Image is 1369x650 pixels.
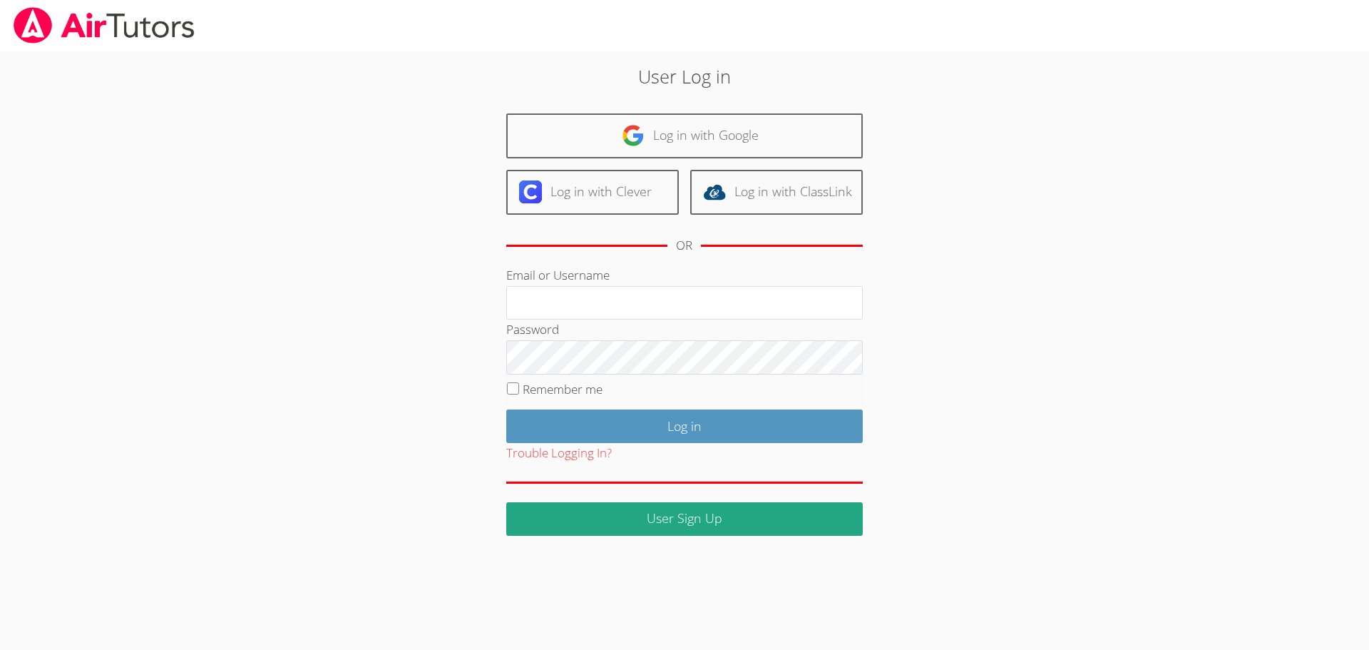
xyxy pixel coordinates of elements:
h2: User Log in [315,63,1055,90]
div: OR [676,235,692,256]
label: Email or Username [506,267,610,283]
a: Log in with Google [506,113,863,158]
a: User Sign Up [506,502,863,536]
img: classlink-logo-d6bb404cc1216ec64c9a2012d9dc4662098be43eaf13dc465df04b49fa7ab582.svg [703,181,726,203]
a: Log in with Clever [506,170,679,215]
input: Log in [506,410,863,443]
img: google-logo-50288ca7cdecda66e5e0955fdab243c47b7ad437acaf1139b6f446037453330a.svg [622,124,645,147]
img: clever-logo-6eab21bc6e7a338710f1a6ff85c0baf02591cd810cc4098c63d3a4b26e2feb20.svg [519,181,542,203]
a: Log in with ClassLink [690,170,863,215]
label: Password [506,321,559,337]
button: Trouble Logging In? [506,443,612,464]
label: Remember me [523,381,603,397]
img: airtutors_banner-c4298cdbf04f3fff15de1276eac7730deb9818008684d7c2e4769d2f7ddbe033.png [12,7,196,44]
